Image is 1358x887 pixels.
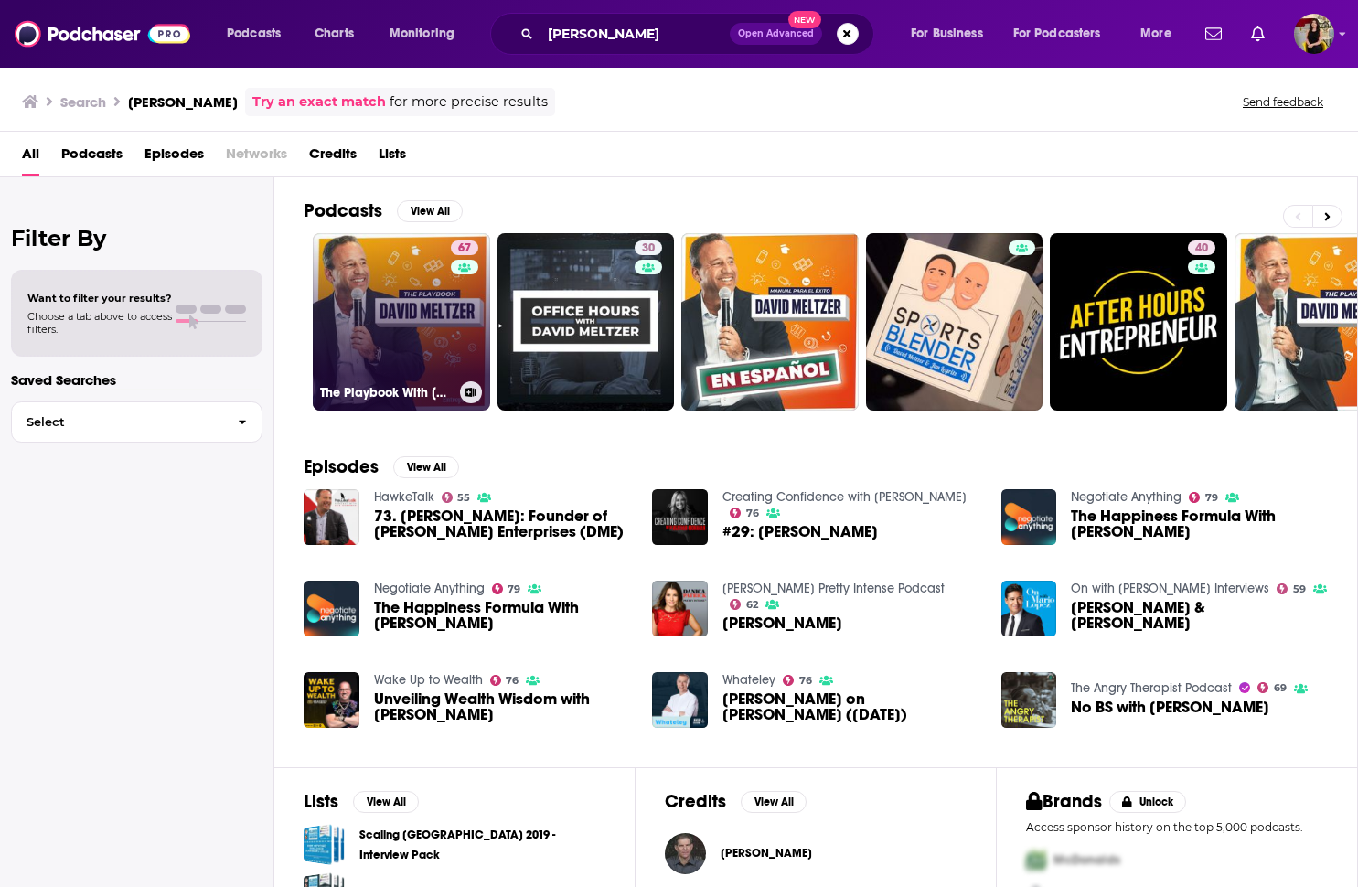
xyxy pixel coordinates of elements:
span: McDonalds [1053,852,1120,868]
a: David Meltzer [665,833,706,874]
a: 69 [1257,682,1287,693]
a: Show notifications dropdown [1244,18,1272,49]
span: [PERSON_NAME] & [PERSON_NAME] [1071,600,1328,631]
a: Unveiling Wealth Wisdom with David Meltzer [374,691,631,722]
h2: Credits [665,790,726,813]
img: First Pro Logo [1019,841,1053,879]
span: Unveiling Wealth Wisdom with [PERSON_NAME] [374,691,631,722]
button: Show profile menu [1294,14,1334,54]
a: 76 [730,508,759,518]
a: 55 [442,492,471,503]
span: Podcasts [61,139,123,176]
a: David Meltzer on Whateley (31/1/19) [652,672,708,728]
button: open menu [214,19,305,48]
a: PodcastsView All [304,199,463,222]
a: 40 [1050,233,1227,411]
a: Whateley [722,672,775,688]
button: View All [393,456,459,478]
h2: Filter By [11,225,262,251]
a: 67The Playbook With [PERSON_NAME] [313,233,490,411]
a: The Angry Therapist Podcast [1071,680,1232,696]
img: Unveiling Wealth Wisdom with David Meltzer [304,672,359,728]
img: The Happiness Formula With David Meltzer [304,581,359,636]
span: 67 [458,240,471,258]
a: No BS with David Meltzer [1071,700,1269,715]
a: 40 [1188,240,1215,255]
a: Charts [303,19,365,48]
span: Select [12,416,223,428]
span: Monitoring [390,21,454,47]
a: The Happiness Formula With David Meltzer [1071,508,1328,540]
a: David Meltzer [722,615,842,631]
a: 62 [730,599,758,610]
span: New [788,11,821,28]
span: 79 [1205,494,1218,502]
span: No BS with [PERSON_NAME] [1071,700,1269,715]
a: Credits [309,139,357,176]
a: David Meltzer on Whateley (31/1/19) [722,691,979,722]
img: 73. David Meltzer: Founder of David Meltzer Enterprises (DME) [304,489,359,545]
span: [PERSON_NAME] [721,846,812,860]
a: David Meltzer [721,846,812,860]
span: Podcasts [227,21,281,47]
span: 59 [1293,585,1306,593]
a: 79 [1189,492,1218,503]
button: Send feedback [1237,94,1329,110]
h2: Episodes [304,455,379,478]
span: Choose a tab above to access filters. [27,310,172,336]
button: open menu [377,19,478,48]
img: David Meltzer [652,581,708,636]
a: EpisodesView All [304,455,459,478]
button: open menu [1001,19,1128,48]
h2: Lists [304,790,338,813]
a: #29: David Meltzer [722,524,878,540]
a: Creating Confidence with Heather Monahan [722,489,967,505]
a: 76 [783,675,812,686]
div: Search podcasts, credits, & more... [508,13,892,55]
a: 67 [451,240,478,255]
button: View All [353,791,419,813]
img: No BS with David Meltzer [1001,672,1057,728]
span: Logged in as cassey [1294,14,1334,54]
span: The Happiness Formula With [PERSON_NAME] [1071,508,1328,540]
h3: [PERSON_NAME] [128,93,238,111]
a: Negotiate Anything [374,581,485,596]
button: Select [11,401,262,443]
button: open menu [898,19,1006,48]
img: The Happiness Formula With David Meltzer [1001,489,1057,545]
span: 62 [746,601,758,609]
a: All [22,139,39,176]
span: Open Advanced [738,29,814,38]
h3: Search [60,93,106,111]
a: CreditsView All [665,790,807,813]
img: Dane Cook & David Meltzer [1001,581,1057,636]
h2: Brands [1026,790,1102,813]
a: Lists [379,139,406,176]
a: 59 [1277,583,1306,594]
a: 76 [490,675,519,686]
span: 76 [799,677,812,685]
span: 79 [508,585,520,593]
button: David MeltzerDavid Meltzer [665,824,967,882]
img: User Profile [1294,14,1334,54]
img: #29: David Meltzer [652,489,708,545]
img: Podchaser - Follow, Share and Rate Podcasts [15,16,190,51]
span: Networks [226,139,287,176]
span: 76 [746,509,759,518]
button: View All [741,791,807,813]
span: Charts [315,21,354,47]
span: More [1140,21,1171,47]
span: [PERSON_NAME] on [PERSON_NAME] ([DATE]) [722,691,979,722]
a: Episodes [144,139,204,176]
span: 76 [506,677,519,685]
